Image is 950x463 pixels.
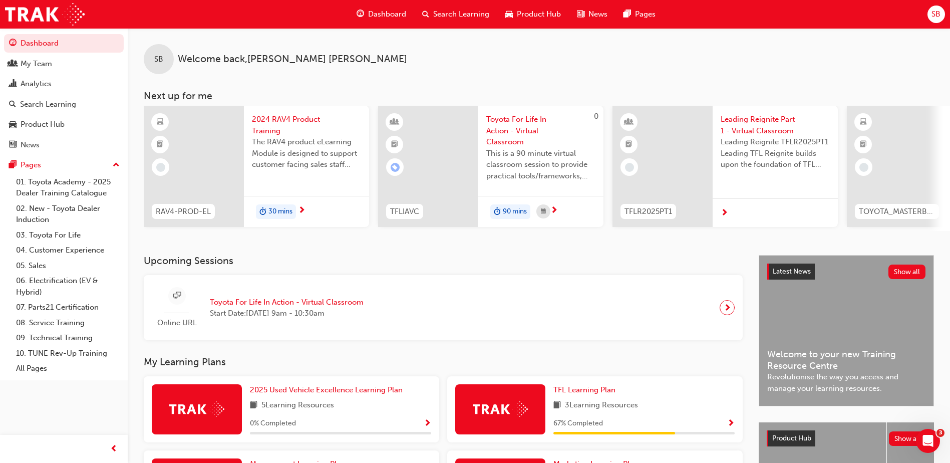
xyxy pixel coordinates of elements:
h3: Upcoming Sessions [144,255,743,267]
a: 09. Technical Training [12,330,124,346]
span: next-icon [298,206,305,215]
span: learningResourceType_ELEARNING-icon [860,116,867,129]
span: learningResourceType_INSTRUCTOR_LED-icon [625,116,632,129]
span: pages-icon [623,8,631,21]
span: Revolutionise the way you access and manage your learning resources. [767,371,925,394]
span: TOYOTA_MASTERBRAND_EL [859,206,935,217]
span: 67 % Completed [553,418,603,429]
a: 08. Service Training [12,315,124,331]
span: 3 [936,429,944,437]
button: Show Progress [727,417,735,430]
a: Product Hub [4,115,124,134]
span: 3 Learning Resources [565,399,638,412]
span: car-icon [9,120,17,129]
span: duration-icon [259,205,266,218]
h3: My Learning Plans [144,356,743,368]
span: Start Date: [DATE] 9am - 10:30am [210,308,364,319]
a: RAV4-PROD-EL2024 RAV4 Product TrainingThe RAV4 product eLearning Module is designed to support cu... [144,106,369,227]
a: search-iconSearch Learning [414,4,497,25]
span: chart-icon [9,80,17,89]
span: Online URL [152,317,202,329]
span: booktick-icon [391,138,398,151]
img: Trak [473,401,528,417]
span: Product Hub [772,434,811,442]
span: learningRecordVerb_NONE-icon [859,163,868,172]
span: booktick-icon [157,138,164,151]
a: Online URLToyota For Life In Action - Virtual ClassroomStart Date:[DATE] 9am - 10:30am [152,283,735,333]
a: guage-iconDashboard [349,4,414,25]
button: SB [927,6,945,23]
span: pages-icon [9,161,17,170]
span: TFL Learning Plan [553,385,615,394]
span: search-icon [422,8,429,21]
a: Search Learning [4,95,124,114]
span: 30 mins [268,206,292,217]
div: News [21,139,40,151]
span: search-icon [9,100,16,109]
div: Pages [21,159,41,171]
a: TFL Learning Plan [553,384,619,396]
span: 90 mins [503,206,527,217]
span: next-icon [550,206,558,215]
span: book-icon [553,399,561,412]
span: TFLR2025PT1 [624,206,672,217]
a: 05. Sales [12,258,124,274]
img: Trak [5,3,85,26]
span: news-icon [577,8,584,21]
span: duration-icon [494,205,501,218]
span: up-icon [113,159,120,172]
a: News [4,136,124,154]
a: Latest NewsShow all [767,264,925,280]
a: 06. Electrification (EV & Hybrid) [12,273,124,300]
a: news-iconNews [569,4,615,25]
span: The RAV4 product eLearning Module is designed to support customer facing sales staff with introdu... [252,136,361,170]
span: Toyota For Life In Action - Virtual Classroom [486,114,595,148]
span: Welcome back , [PERSON_NAME] [PERSON_NAME] [178,54,407,65]
a: pages-iconPages [615,4,664,25]
button: Show all [888,265,926,279]
span: learningRecordVerb_NONE-icon [625,163,634,172]
h3: Next up for me [128,90,950,102]
span: Welcome to your new Training Resource Centre [767,349,925,371]
span: Show Progress [424,419,431,428]
span: SB [154,54,163,65]
button: DashboardMy TeamAnalyticsSearch LearningProduct HubNews [4,32,124,156]
span: learningResourceType_ELEARNING-icon [157,116,164,129]
span: 0 [594,112,598,121]
span: next-icon [721,209,728,218]
span: Pages [635,9,656,20]
span: prev-icon [110,443,118,455]
a: 01. Toyota Academy - 2025 Dealer Training Catalogue [12,174,124,201]
div: My Team [21,58,52,70]
div: Analytics [21,78,52,90]
span: guage-icon [9,39,17,48]
button: Show all [889,431,926,446]
a: 10. TUNE Rev-Up Training [12,346,124,361]
span: car-icon [505,8,513,21]
a: 2025 Used Vehicle Excellence Learning Plan [250,384,407,396]
span: booktick-icon [860,138,867,151]
span: Leading Reignite TFLR2025PT1 Leading TFL Reignite builds upon the foundation of TFL Reignite, rea... [721,136,830,170]
span: people-icon [9,60,17,69]
span: news-icon [9,141,17,150]
div: Search Learning [20,99,76,110]
span: Leading Reignite Part 1 - Virtual Classroom [721,114,830,136]
span: 5 Learning Resources [261,399,334,412]
span: booktick-icon [625,138,632,151]
a: 0TFLIAVCToyota For Life In Action - Virtual ClassroomThis is a 90 minute virtual classroom sessio... [378,106,603,227]
a: 07. Parts21 Certification [12,300,124,315]
img: Trak [169,401,224,417]
span: Show Progress [727,419,735,428]
a: car-iconProduct Hub [497,4,569,25]
a: 03. Toyota For Life [12,227,124,243]
span: 2025 Used Vehicle Excellence Learning Plan [250,385,403,394]
iframe: Intercom live chat [916,429,940,453]
span: Product Hub [517,9,561,20]
span: News [588,9,607,20]
a: Product HubShow all [767,430,926,446]
span: TFLIAVC [390,206,419,217]
a: TFLR2025PT1Leading Reignite Part 1 - Virtual ClassroomLeading Reignite TFLR2025PT1 Leading TFL Re... [612,106,838,227]
a: All Pages [12,361,124,376]
span: learningResourceType_INSTRUCTOR_LED-icon [391,116,398,129]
